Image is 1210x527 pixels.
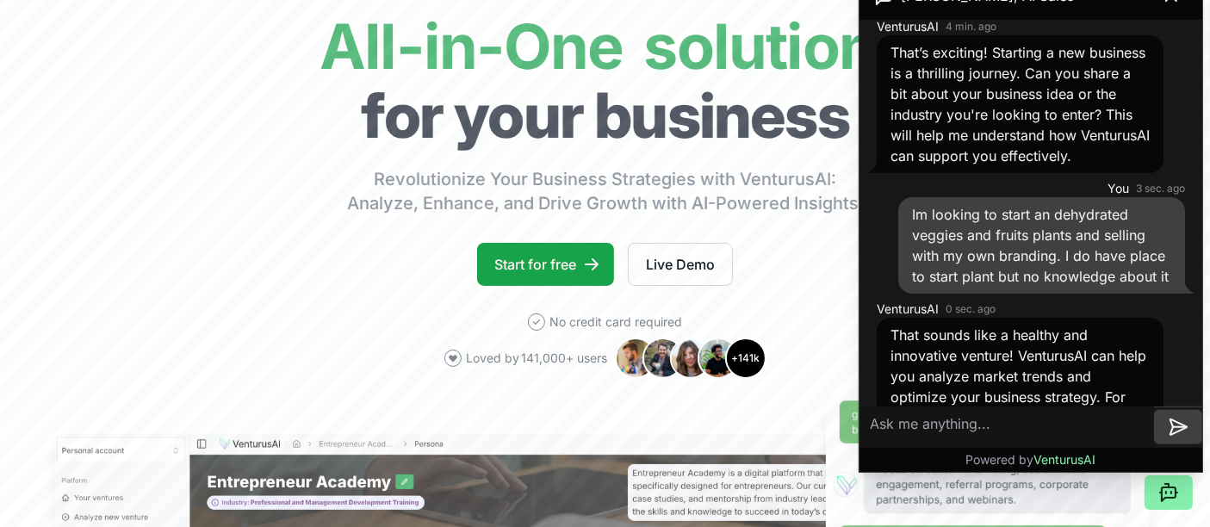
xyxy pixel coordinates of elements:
[615,338,656,379] img: Avatar 1
[1108,180,1129,197] span: You
[890,325,1150,490] p: That sounds like a healthy and innovative venture! VenturusAI can help you analyze market trends ...
[1136,182,1185,195] time: 3 sec. ago
[642,338,684,379] img: Avatar 2
[628,243,733,286] a: Live Demo
[877,18,939,35] span: VenturusAI
[670,338,711,379] img: Avatar 3
[946,20,996,34] time: 4 min. ago
[1034,452,1096,467] span: VenturusAI
[477,243,614,286] a: Start for free
[966,451,1096,468] p: Powered by
[912,206,1169,285] span: Im looking to start an dehydrated veggies and fruits plants and selling with my own branding. I d...
[877,301,939,318] span: VenturusAI
[698,338,739,379] img: Avatar 4
[946,302,996,316] time: 0 sec. ago
[890,44,1150,164] span: That’s exciting! Starting a new business is a thrilling journey. Can you share a bit about your b...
